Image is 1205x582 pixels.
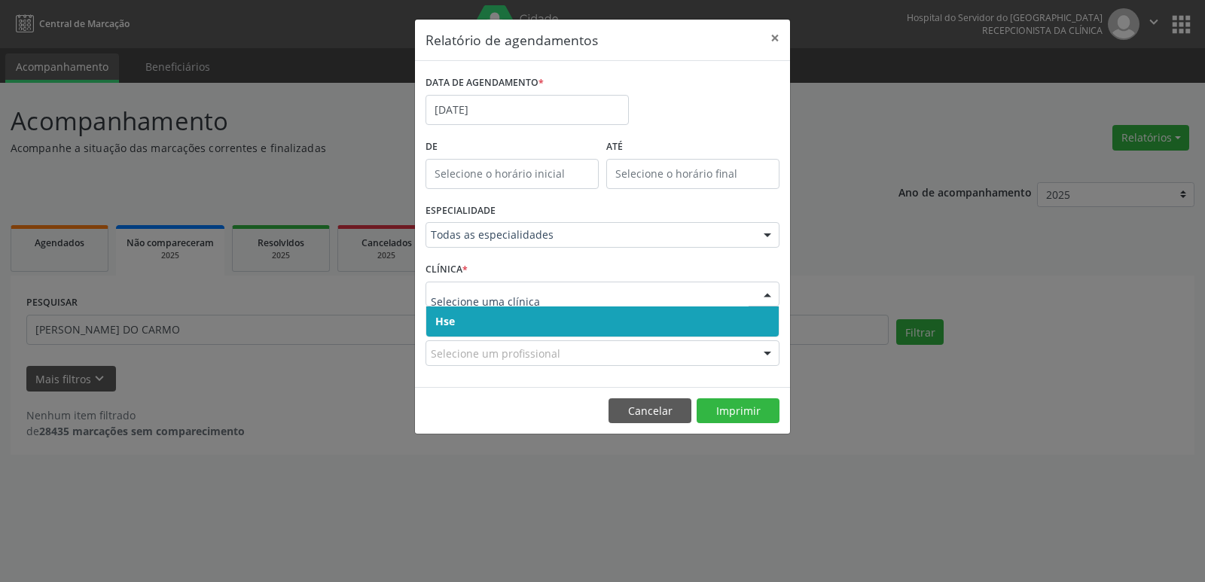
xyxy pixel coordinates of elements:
label: De [426,136,599,159]
input: Selecione o horário inicial [426,159,599,189]
span: Todas as especialidades [431,227,749,242]
input: Selecione uma clínica [431,287,749,317]
label: CLÍNICA [426,258,468,282]
button: Imprimir [697,398,779,424]
button: Cancelar [609,398,691,424]
h5: Relatório de agendamentos [426,30,598,50]
span: Selecione um profissional [431,346,560,361]
label: DATA DE AGENDAMENTO [426,72,544,95]
label: ESPECIALIDADE [426,200,496,223]
input: Selecione o horário final [606,159,779,189]
button: Close [760,20,790,56]
span: Hse [435,314,455,328]
label: ATÉ [606,136,779,159]
input: Selecione uma data ou intervalo [426,95,629,125]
